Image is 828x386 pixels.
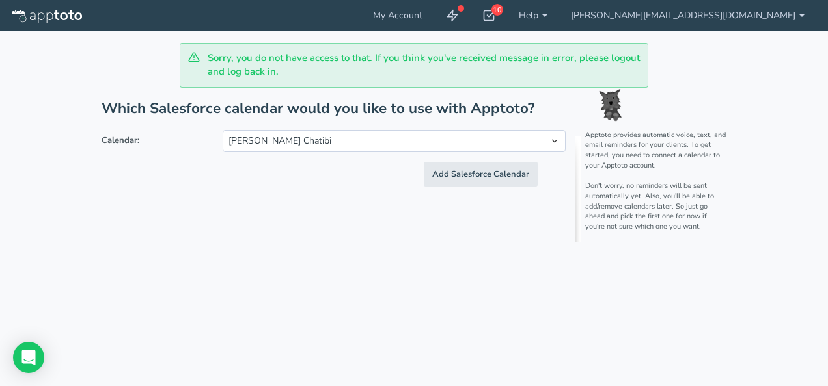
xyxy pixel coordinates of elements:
div: Apptoto provides automatic voice, text, and email reminders for your clients. To get started, you... [575,130,737,242]
div: Open Intercom Messenger [13,342,44,373]
img: logo-apptoto--white.svg [12,10,82,23]
div: Sorry, you do not have access to that. If you think you've received message in error, please logo... [180,43,648,88]
img: toto-small.png [599,89,622,122]
h2: Which Salesforce calendar would you like to use with Apptoto? [102,101,726,117]
div: 10 [491,4,503,16]
button: Add Salesforce Calendar [424,162,538,187]
label: Calendar: [92,130,213,147]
